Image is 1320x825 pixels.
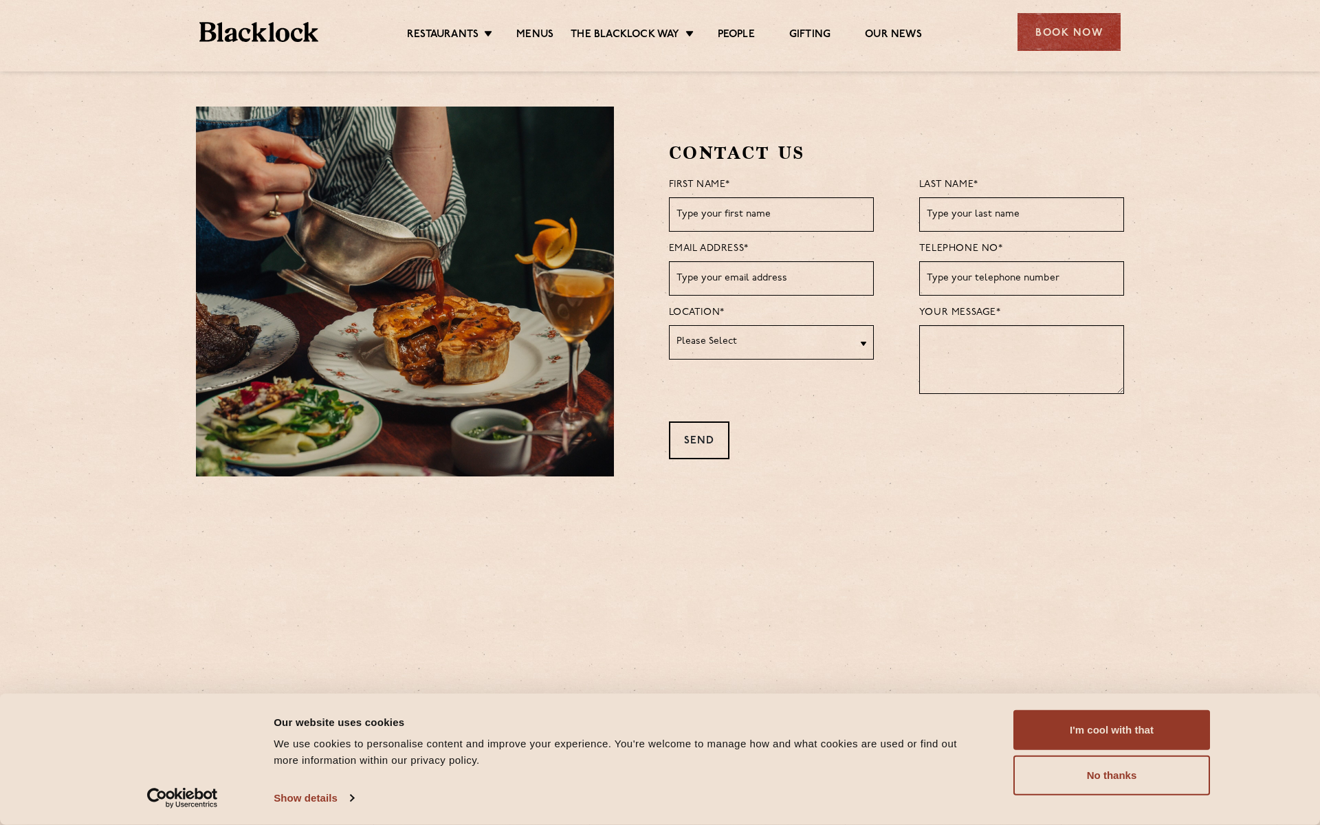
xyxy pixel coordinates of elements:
label: First Name* [669,176,731,194]
label: Location* [669,304,725,322]
a: Restaurants [407,28,478,43]
input: Type your first name [669,197,874,232]
div: Our website uses cookies [274,714,982,730]
img: BL_Textured_Logo-footer-cropped.svg [199,22,318,42]
input: Type your telephone number [919,261,1124,296]
h2: Contact Us [669,141,1125,165]
button: No thanks [1013,756,1210,795]
a: Our News [865,28,922,43]
label: Your Message* [919,304,1001,322]
a: Gifting [789,28,830,43]
label: Email Address* [669,240,749,258]
a: The Blacklock Way [571,28,679,43]
a: Menus [516,28,553,43]
button: I'm cool with that [1013,710,1210,750]
a: Usercentrics Cookiebot - opens in a new window [122,788,243,808]
a: Show details [274,788,353,808]
a: People [718,28,755,43]
div: Book Now [1017,13,1121,51]
div: We use cookies to personalise content and improve your experience. You're welcome to manage how a... [274,736,982,769]
label: Telephone No* [919,240,1003,258]
input: Type your email address [669,261,874,296]
div: Send [669,421,729,459]
input: Type your last name [919,197,1124,232]
label: Last Name* [919,176,978,194]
